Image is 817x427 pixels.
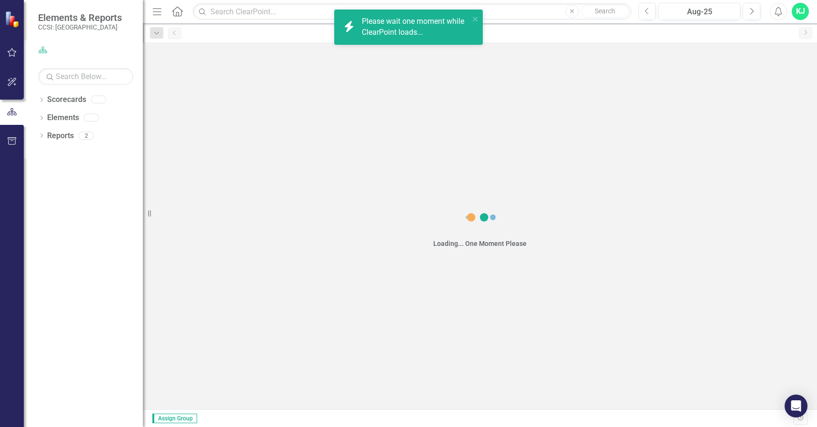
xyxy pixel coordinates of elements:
[581,5,629,18] button: Search
[47,112,79,123] a: Elements
[5,11,21,28] img: ClearPoint Strategy
[595,7,615,15] span: Search
[193,3,631,20] input: Search ClearPoint...
[38,23,122,31] small: CCSI: [GEOGRAPHIC_DATA]
[662,6,737,18] div: Aug-25
[433,239,527,248] div: Loading... One Moment Please
[79,132,94,140] div: 2
[38,68,133,85] input: Search Below...
[152,414,197,423] span: Assign Group
[792,3,809,20] button: KJ
[38,12,122,23] span: Elements & Reports
[785,395,807,417] div: Open Intercom Messenger
[47,131,74,142] a: Reports
[472,13,479,24] button: close
[362,16,469,38] div: Please wait one moment while ClearPoint loads...
[47,94,86,105] a: Scorecards
[658,3,740,20] button: Aug-25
